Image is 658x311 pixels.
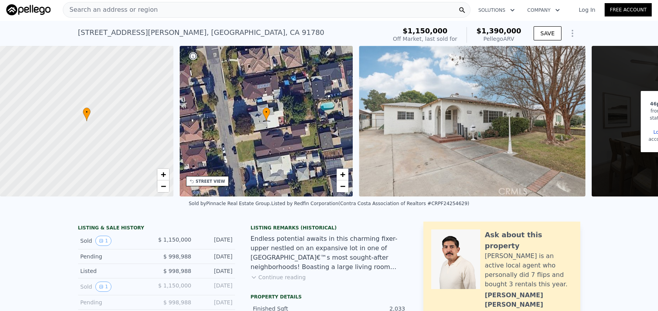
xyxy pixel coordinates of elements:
[476,35,521,43] div: Pellego ARV
[262,107,270,121] div: •
[163,253,191,260] span: $ 998,988
[569,6,605,14] a: Log In
[198,298,233,306] div: [DATE]
[6,4,51,15] img: Pellego
[80,267,150,275] div: Listed
[251,294,408,300] div: Property details
[95,236,112,246] button: View historical data
[80,282,150,292] div: Sold
[196,178,225,184] div: STREET VIEW
[271,201,469,206] div: Listed by Redfin Corporation (Contra Costa Association of Realtors #CRPF24254629)
[157,180,169,192] a: Zoom out
[157,169,169,180] a: Zoom in
[251,225,408,231] div: Listing Remarks (Historical)
[337,180,348,192] a: Zoom out
[158,236,191,243] span: $ 1,150,000
[485,251,572,289] div: [PERSON_NAME] is an active local agent who personally did 7 flips and bought 3 rentals this year.
[340,181,345,191] span: −
[83,109,91,116] span: •
[78,225,235,233] div: LISTING & SALE HISTORY
[472,3,521,17] button: Solutions
[337,169,348,180] a: Zoom in
[80,253,150,260] div: Pending
[95,282,112,292] button: View historical data
[198,236,233,246] div: [DATE]
[198,253,233,260] div: [DATE]
[80,298,150,306] div: Pending
[198,267,233,275] div: [DATE]
[163,299,191,306] span: $ 998,988
[565,25,580,41] button: Show Options
[403,27,447,35] span: $1,150,000
[80,236,150,246] div: Sold
[251,234,408,272] div: Endless potential awaits in this charming fixer-upper nestled on an expansive lot in one of [GEOG...
[251,273,306,281] button: Continue reading
[359,46,585,196] img: Sale: 166416492 Parcel: 45402953
[83,107,91,121] div: •
[160,169,166,179] span: +
[262,109,270,116] span: •
[189,201,271,206] div: Sold by Pinnacle Real Estate Group .
[158,282,191,289] span: $ 1,150,000
[605,3,652,16] a: Free Account
[163,268,191,274] span: $ 998,988
[393,35,457,43] div: Off Market, last sold for
[534,26,561,40] button: SAVE
[160,181,166,191] span: −
[78,27,324,38] div: [STREET_ADDRESS][PERSON_NAME] , [GEOGRAPHIC_DATA] , CA 91780
[340,169,345,179] span: +
[476,27,521,35] span: $1,390,000
[521,3,566,17] button: Company
[485,229,572,251] div: Ask about this property
[485,291,572,309] div: [PERSON_NAME] [PERSON_NAME]
[198,282,233,292] div: [DATE]
[63,5,158,15] span: Search an address or region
